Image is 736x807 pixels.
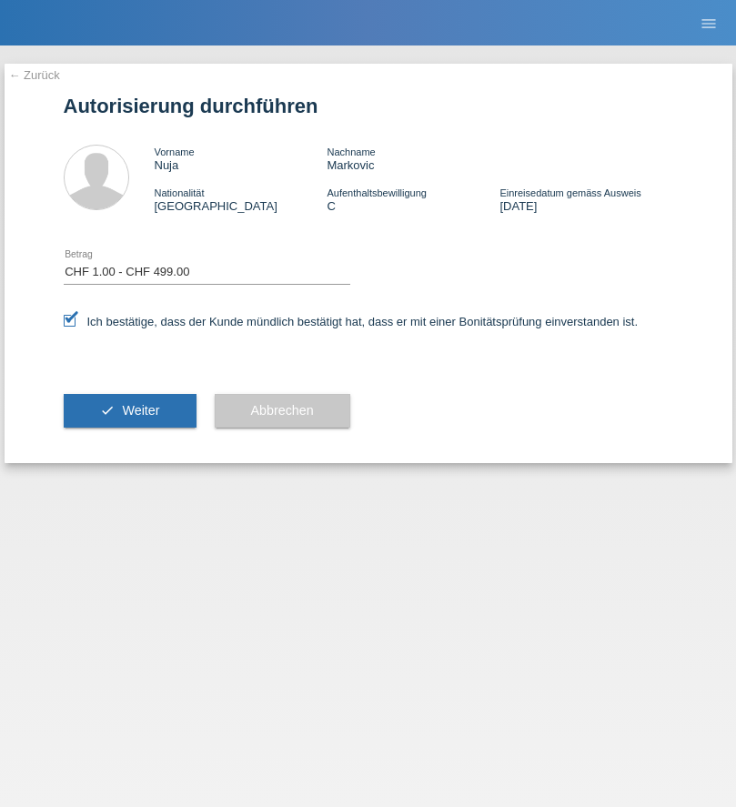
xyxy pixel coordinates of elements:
span: Aufenthaltsbewilligung [327,187,426,198]
i: menu [700,15,718,33]
span: Abbrechen [251,403,314,418]
div: Nuja [155,145,328,172]
a: ← Zurück [9,68,60,82]
div: C [327,186,499,213]
span: Weiter [122,403,159,418]
a: menu [691,17,727,28]
span: Nationalität [155,187,205,198]
span: Einreisedatum gemäss Ausweis [499,187,640,198]
div: [GEOGRAPHIC_DATA] [155,186,328,213]
button: Abbrechen [215,394,350,429]
span: Vorname [155,146,195,157]
div: [DATE] [499,186,672,213]
label: Ich bestätige, dass der Kunde mündlich bestätigt hat, dass er mit einer Bonitätsprüfung einversta... [64,315,639,328]
i: check [100,403,115,418]
span: Nachname [327,146,375,157]
div: Markovic [327,145,499,172]
h1: Autorisierung durchführen [64,95,673,117]
button: check Weiter [64,394,197,429]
